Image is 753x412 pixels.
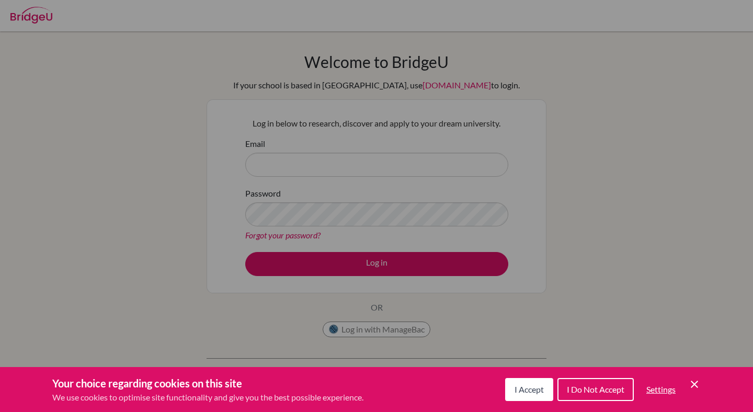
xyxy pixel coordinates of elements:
span: I Accept [515,384,544,394]
button: Save and close [688,378,701,391]
button: Settings [638,379,684,400]
p: We use cookies to optimise site functionality and give you the best possible experience. [52,391,363,404]
h3: Your choice regarding cookies on this site [52,375,363,391]
span: Settings [646,384,676,394]
span: I Do Not Accept [567,384,624,394]
button: I Accept [505,378,553,401]
button: I Do Not Accept [557,378,634,401]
